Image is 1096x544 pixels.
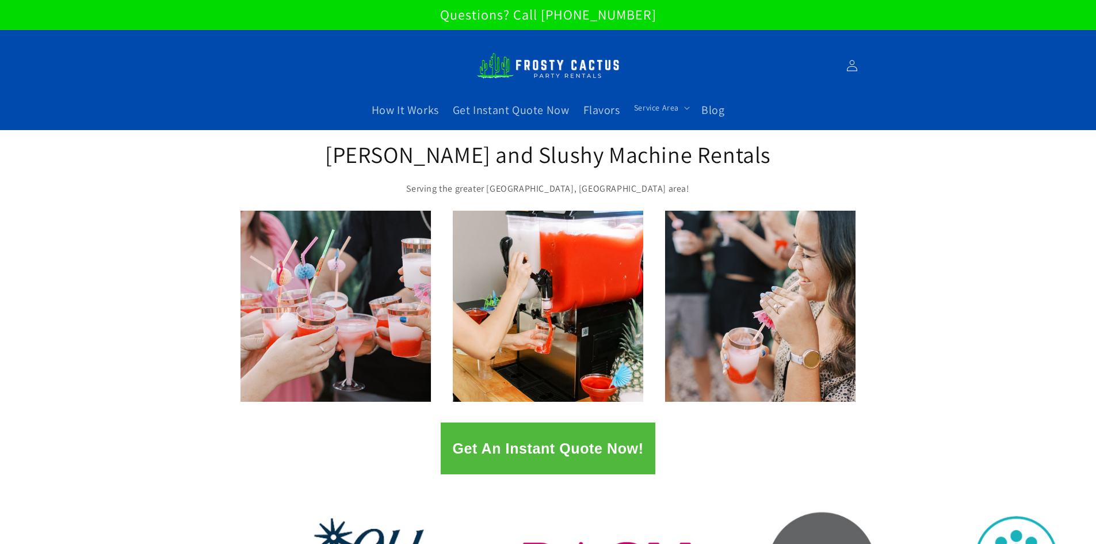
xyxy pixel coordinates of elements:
summary: Service Area [627,96,694,120]
button: Get An Instant Quote Now! [441,423,655,474]
a: Flavors [576,96,627,124]
a: Blog [694,96,731,124]
a: Get Instant Quote Now [446,96,576,124]
span: Blog [701,102,724,117]
span: Flavors [583,102,620,117]
p: Serving the greater [GEOGRAPHIC_DATA], [GEOGRAPHIC_DATA] area! [324,181,773,197]
a: How It Works [365,96,446,124]
span: Get Instant Quote Now [453,102,570,117]
span: How It Works [372,102,439,117]
span: Service Area [634,102,679,113]
h2: [PERSON_NAME] and Slushy Machine Rentals [324,139,773,169]
img: Frosty Cactus Margarita machine rentals Slushy machine rentals dirt soda dirty slushies [476,46,620,85]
